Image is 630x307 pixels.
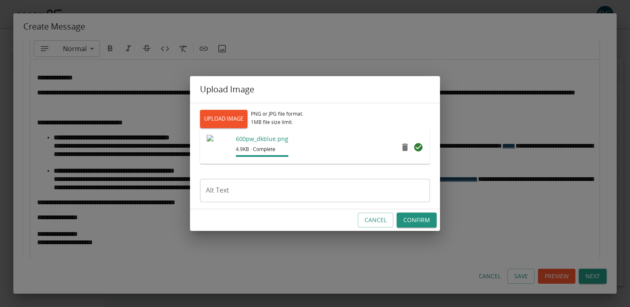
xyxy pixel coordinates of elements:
[397,139,413,156] button: remove
[397,213,437,228] button: Confirm
[236,135,288,143] p: 600pw_dkblue.png
[207,135,232,160] img: https://sparklms-mediaproductionbucket-ttjvcbkz8ul7.s3.amazonaws.com/announcements/de69ff8e0ace49...
[236,145,288,153] span: 4.9KB · Complete
[236,155,288,157] span: File upload progress
[251,110,303,126] div: PNG or JPG file format. 1MB file size limit.
[200,110,247,128] label: UPLOAD IMAGE
[358,213,393,228] button: Cancel
[190,76,440,103] h2: Upload Image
